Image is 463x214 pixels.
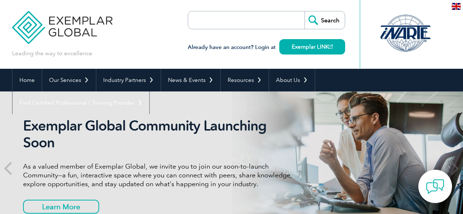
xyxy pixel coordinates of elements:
h2: Exemplar Global Community Launching Soon [23,117,298,151]
a: Industry Partners [96,69,161,91]
a: Home [12,69,42,91]
img: en [452,3,461,10]
img: contact-chat.png [426,177,444,196]
h3: Already have an account? Login at [188,43,345,52]
a: Exemplar LINK [279,39,345,55]
a: Our Services [42,69,96,91]
a: Resources [221,69,269,91]
a: Find Certified Professional / Training Provider [12,91,149,114]
img: open_square.png [329,45,333,49]
input: Search [305,11,345,29]
a: News & Events [161,69,220,91]
p: As a valued member of Exemplar Global, we invite you to join our soon-to-launch Community—a fun, ... [23,162,298,188]
a: About Us [269,69,315,91]
p: Leading the way to excellence [12,49,92,57]
a: Learn More [23,200,99,214]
